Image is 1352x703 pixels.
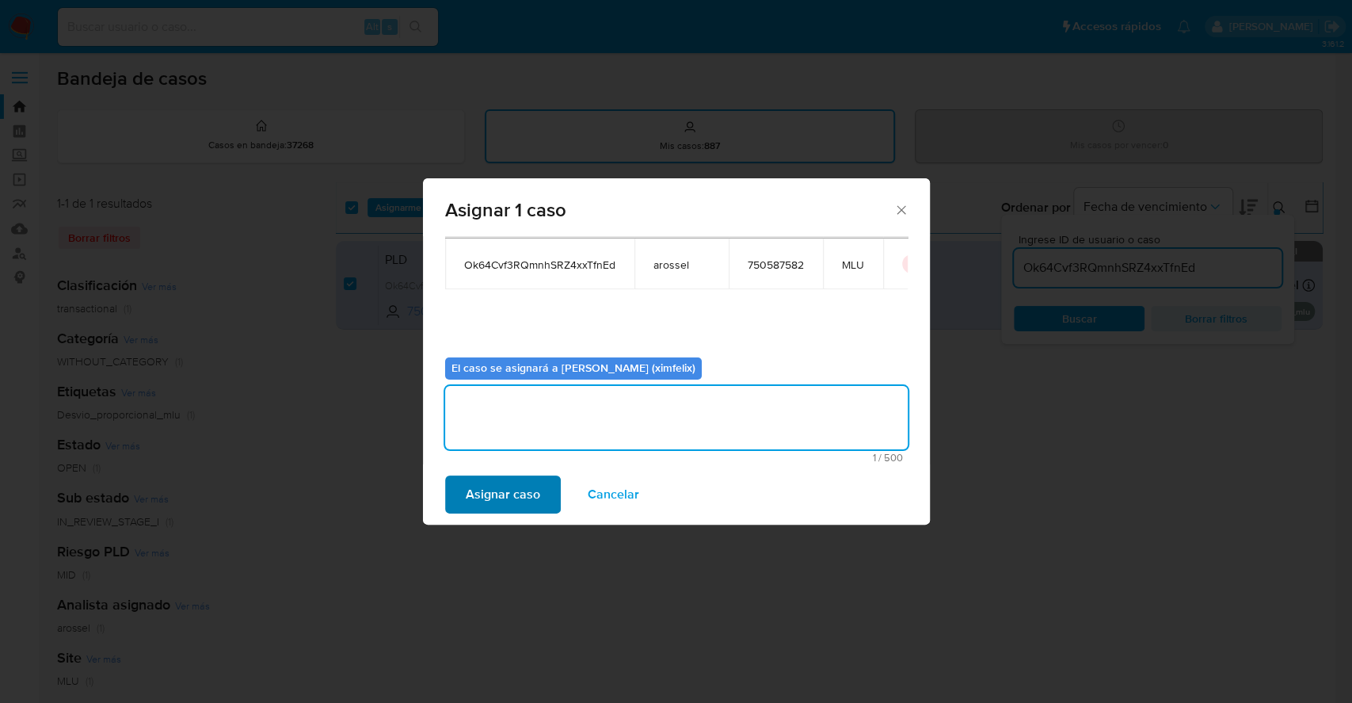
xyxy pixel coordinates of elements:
[893,202,908,216] button: Cerrar ventana
[445,476,561,514] button: Asignar caso
[445,201,894,220] span: Asignar 1 caso
[464,258,615,272] span: Ok64Cvf3RQmnhSRZ4xxTfnEd
[451,360,695,376] b: El caso se asignará a [PERSON_NAME] (ximfelix)
[902,254,921,273] button: icon-button
[842,258,864,272] span: MLU
[567,476,660,514] button: Cancelar
[450,453,903,463] span: Máximo 500 caracteres
[588,477,639,512] span: Cancelar
[748,258,804,272] span: 750587582
[653,258,710,272] span: arossel
[423,178,930,525] div: assign-modal
[466,477,540,512] span: Asignar caso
